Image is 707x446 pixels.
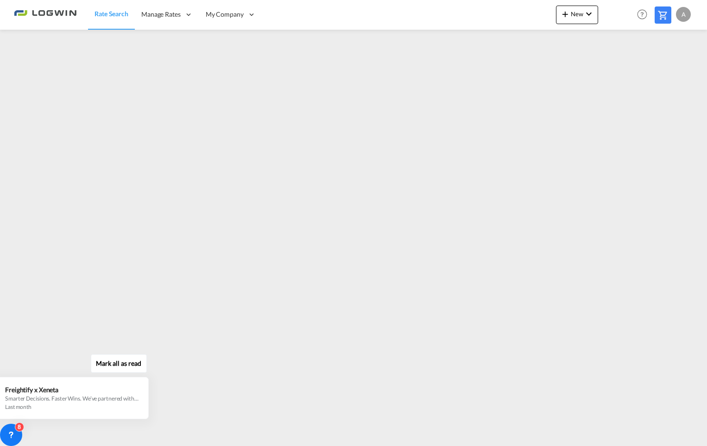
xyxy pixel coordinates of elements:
[676,7,691,22] div: A
[634,6,650,22] span: Help
[95,10,128,18] span: Rate Search
[14,4,76,25] img: 2761ae10d95411efa20a1f5e0282d2d7.png
[556,6,598,24] button: icon-plus 400-fgNewicon-chevron-down
[634,6,655,23] div: Help
[583,8,594,19] md-icon: icon-chevron-down
[206,10,244,19] span: My Company
[141,10,181,19] span: Manage Rates
[560,8,571,19] md-icon: icon-plus 400-fg
[560,10,594,18] span: New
